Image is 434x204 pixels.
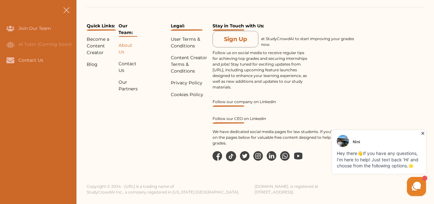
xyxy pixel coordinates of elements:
[171,91,210,98] p: Cookies Policy
[213,105,244,107] img: Under
[253,151,263,161] img: in
[119,79,138,92] p: Our Partners
[87,29,116,31] img: Under
[255,184,318,195] p: [DOMAIN_NAME]. is registered at [STREET_ADDRESS].
[171,23,210,31] p: Legal:
[386,23,424,24] iframe: Reviews Badge Modern Widget
[119,60,138,74] p: Contact Us
[213,122,244,124] img: Under
[267,151,276,161] img: li
[280,151,290,161] img: wp
[213,29,244,31] img: Under
[213,67,223,72] a: [URL]
[87,184,239,195] p: Copyright © 2024 - [URL] is a trading name of StudyCrowdAI Inc., a company registered in [US_STAT...
[171,29,203,31] img: Under
[87,23,116,31] p: Quick Links:
[213,116,383,124] a: Follow our CEO on Linkedin
[171,36,210,49] p: User Terms & Conditions
[119,36,138,37] img: Under
[213,23,383,31] p: Stay in Touch with Us:
[213,31,258,47] button: Sign Up
[171,80,210,86] p: Privacy Policy
[87,36,116,56] p: Become a Content Creator
[87,61,116,68] p: Blog
[213,50,308,90] p: Follow us on social media to receive regular tips for achieving top grades and securing internshi...
[213,151,222,161] img: facebook
[119,23,138,37] p: Our Team:
[261,36,357,47] p: at StudyCrowdAI to start improving your grades now.
[213,99,383,107] a: Follow our company on Linkedin
[213,129,383,146] p: We have dedicated social media pages for law students. If you’re studying law, follow us on the p...
[171,54,210,74] p: Content Creator Terms & Conditions
[240,151,250,161] img: tw
[119,42,138,55] p: About Us
[281,129,428,198] iframe: HelpCrunch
